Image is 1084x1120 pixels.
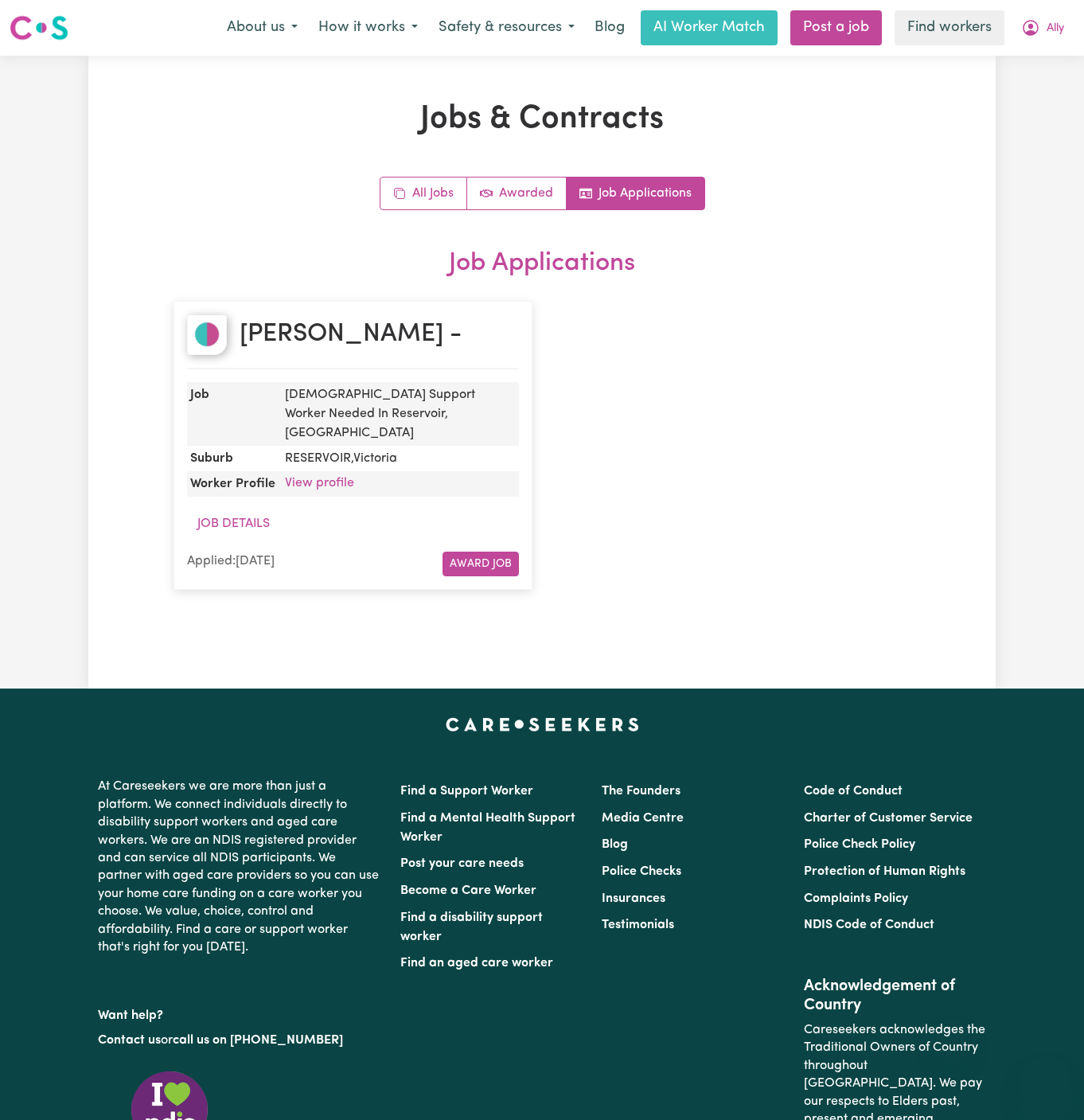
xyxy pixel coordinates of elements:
[935,1018,967,1050] iframe: Close message
[187,509,280,539] button: Job Details
[602,892,665,905] a: Insurances
[895,10,1004,45] a: Find workers
[567,178,704,209] a: Job applications
[98,1034,161,1047] a: Contact us
[1020,1056,1071,1107] iframe: Button to launch messaging window
[240,319,462,349] h2: [PERSON_NAME] -
[602,785,680,798] a: The Founders
[446,717,639,730] a: Careseekers home page
[641,10,778,45] a: AI Worker Match
[790,10,882,45] a: Post a job
[467,178,567,209] a: Active jobs
[400,857,524,870] a: Post your care needs
[173,1034,343,1047] a: call us on [PHONE_NUMBER]
[804,785,903,798] a: Code of Conduct
[804,838,915,851] a: Police Check Policy
[174,100,910,139] h1: Jobs & Contracts
[1047,20,1064,37] span: Ally
[400,957,553,970] a: Find an aged care worker
[804,892,908,905] a: Complaints Policy
[187,445,279,470] dt: Suburb
[804,865,965,878] a: Protection of Human Rights
[10,14,68,42] img: Careseekers logo
[98,1025,381,1056] p: or
[804,919,934,931] a: NDIS Code of Conduct
[602,838,628,851] a: Blog
[187,381,279,445] dt: Job
[1011,11,1074,45] button: My Account
[308,11,428,45] button: How it works
[602,812,684,825] a: Media Centre
[279,381,519,445] dd: [DEMOGRAPHIC_DATA] Support Worker Needed In Reservoir, [GEOGRAPHIC_DATA]
[400,812,575,844] a: Find a Mental Health Support Worker
[428,11,585,45] button: Safety & resources
[602,865,681,878] a: Police Checks
[187,555,275,568] span: Applied: [DATE]
[10,10,68,46] a: Careseekers logo
[804,812,973,825] a: Charter of Customer Service
[187,470,279,496] dt: Worker Profile
[804,977,986,1015] h2: Acknowledgement of Country
[400,911,543,943] a: Find a disability support worker
[585,10,634,45] a: Blog
[216,11,308,45] button: About us
[98,771,381,962] p: At Careseekers we are more than just a platform. We connect individuals directly to disability su...
[174,248,910,279] h2: Job Applications
[285,477,354,490] a: View profile
[380,178,467,209] a: All jobs
[602,919,674,931] a: Testimonials
[400,884,536,897] a: Become a Care Worker
[400,785,533,798] a: Find a Support Worker
[187,314,227,354] img: Arpanpreet
[98,1001,381,1024] p: Want help?
[443,552,519,576] button: Award Job
[279,445,519,470] dd: RESERVOIR , Victoria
